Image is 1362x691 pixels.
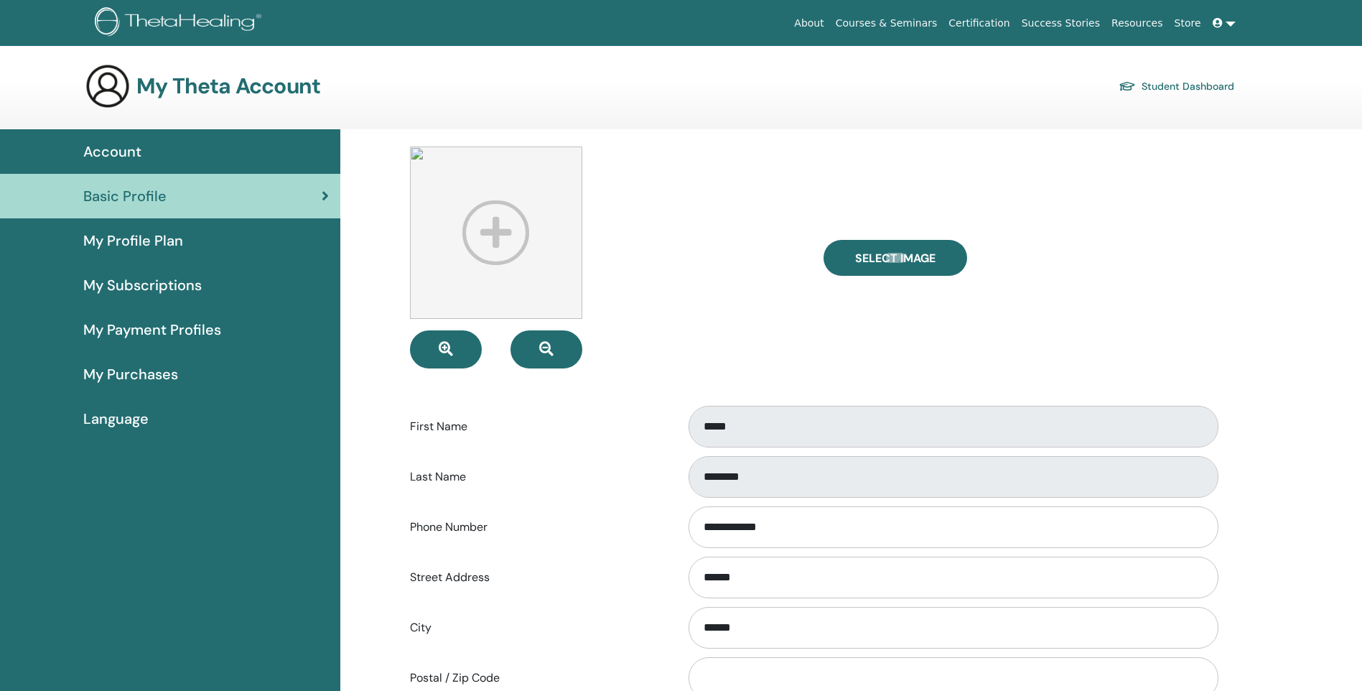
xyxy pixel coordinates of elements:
[943,10,1015,37] a: Certification
[83,274,202,296] span: My Subscriptions
[855,251,936,266] span: Select Image
[83,363,178,385] span: My Purchases
[83,408,149,430] span: Language
[399,564,675,591] label: Street Address
[399,614,675,641] label: City
[83,185,167,207] span: Basic Profile
[399,413,675,440] label: First Name
[136,73,320,99] h3: My Theta Account
[1119,76,1234,96] a: Student Dashboard
[788,10,829,37] a: About
[1169,10,1207,37] a: Store
[1016,10,1106,37] a: Success Stories
[85,63,131,109] img: generic-user-icon.jpg
[1106,10,1169,37] a: Resources
[830,10,943,37] a: Courses & Seminars
[83,230,183,251] span: My Profile Plan
[1119,80,1136,93] img: graduation-cap.svg
[95,7,266,40] img: logo.png
[399,514,675,541] label: Phone Number
[83,319,221,340] span: My Payment Profiles
[399,463,675,491] label: Last Name
[886,253,905,263] input: Select Image
[83,141,141,162] span: Account
[410,147,582,319] img: profile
